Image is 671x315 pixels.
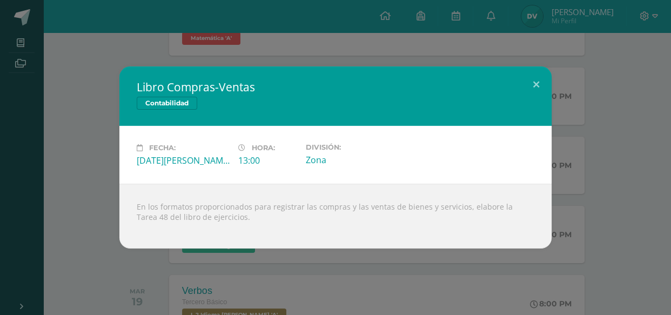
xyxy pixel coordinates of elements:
[137,97,197,110] span: Contabilidad
[149,144,176,152] span: Fecha:
[137,155,230,166] div: [DATE][PERSON_NAME]
[521,66,552,103] button: Close (Esc)
[252,144,275,152] span: Hora:
[238,155,297,166] div: 13:00
[306,143,399,151] label: División:
[119,184,552,249] div: En los formatos proporcionados para registrar las compras y las ventas de bienes y servicios, ela...
[306,154,399,166] div: Zona
[137,79,534,95] h2: Libro Compras-Ventas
